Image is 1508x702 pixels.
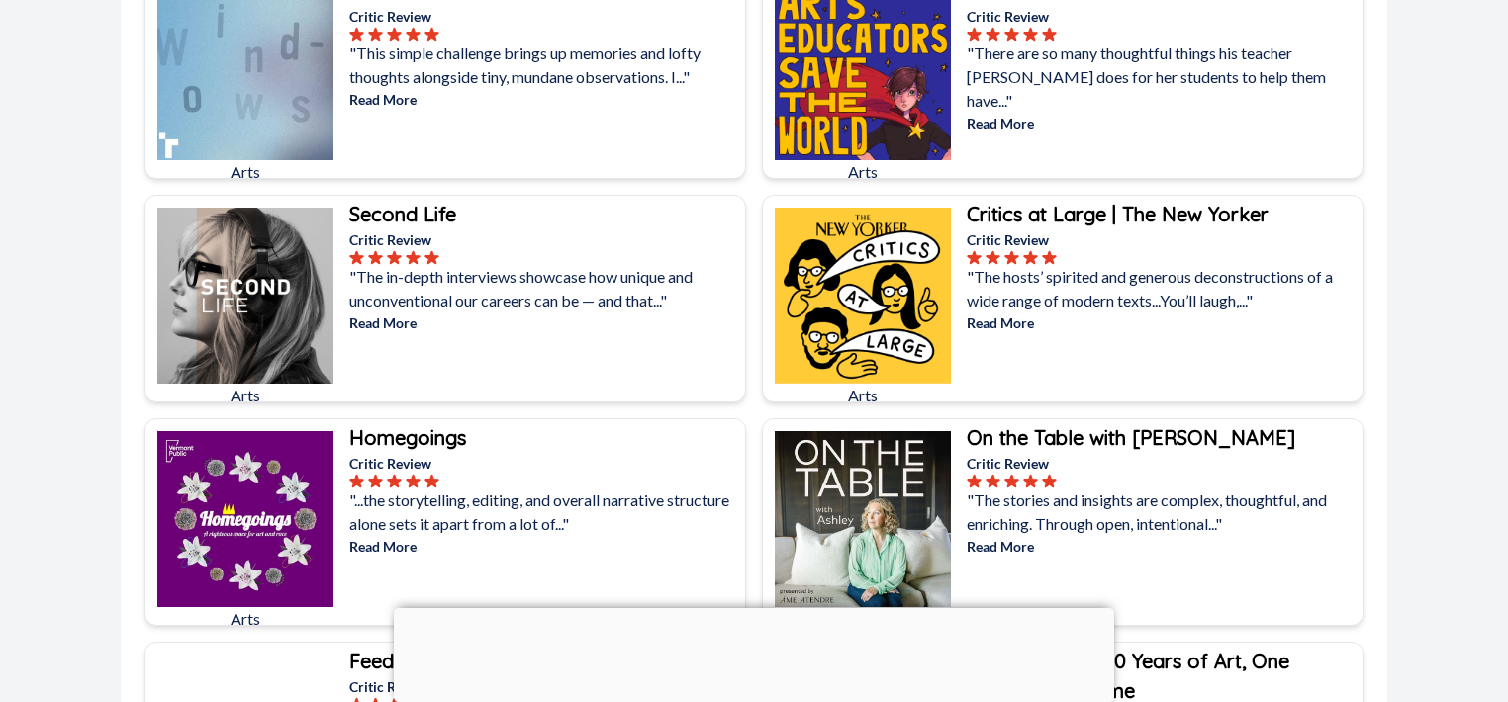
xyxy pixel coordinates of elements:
p: "The hosts’ spirited and generous deconstructions of a wide range of modern texts...You’ll laugh,... [967,265,1359,312]
p: Critic Review [967,6,1359,27]
img: Homegoings [157,431,333,607]
p: Arts [775,160,951,184]
b: Homegoings [349,425,466,450]
p: Arts [775,607,951,631]
p: Critic Review [967,453,1359,474]
img: On the Table with Ashley [775,431,951,607]
b: On the Table with [PERSON_NAME] [967,425,1295,450]
p: Critic Review [349,453,741,474]
p: "This simple challenge brings up memories and lofty thoughts alongside tiny, mundane observations... [349,42,741,89]
a: HomegoingsArtsHomegoingsCritic Review"...the storytelling, editing, and overall narrative structu... [144,418,746,626]
iframe: Advertisement [394,608,1114,697]
p: Arts [775,384,951,407]
p: Read More [967,312,1359,333]
a: Critics at Large | The New YorkerArtsCritics at Large | The New YorkerCritic Review"The hosts’ sp... [762,195,1364,402]
p: Critic Review [967,229,1359,250]
p: "There are so many thoughtful things his teacher [PERSON_NAME] does for her students to help them... [967,42,1359,113]
p: Critic Review [349,676,741,697]
p: "The in-depth interviews showcase how unique and unconventional our careers can be — and that..." [349,265,741,312]
p: Arts [157,607,333,631]
b: Second Life [349,202,456,226]
p: Read More [349,536,741,557]
p: Read More [967,113,1359,133]
p: Read More [349,89,741,110]
p: Read More [967,536,1359,557]
img: Critics at Large | The New Yorker [775,208,951,384]
p: Critic Review [349,6,741,27]
p: Critic Review [349,229,741,250]
a: On the Table with AshleyArtsOn the Table with [PERSON_NAME]Critic Review"The stories and insights... [762,418,1364,626]
img: Second Life [157,208,333,384]
p: Arts [157,160,333,184]
b: Feed the Queue [349,649,494,673]
p: "...the storytelling, editing, and overall narrative structure alone sets it apart from a lot of..." [349,488,741,536]
b: Critics at Large | The New Yorker [967,202,1269,226]
a: Second LifeArtsSecond LifeCritic Review"The in-depth interviews showcase how unique and unconvent... [144,195,746,402]
p: Arts [157,384,333,407]
p: "The stories and insights are complex, thoughtful, and enriching. Through open, intentional..." [967,488,1359,536]
p: Read More [349,312,741,333]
